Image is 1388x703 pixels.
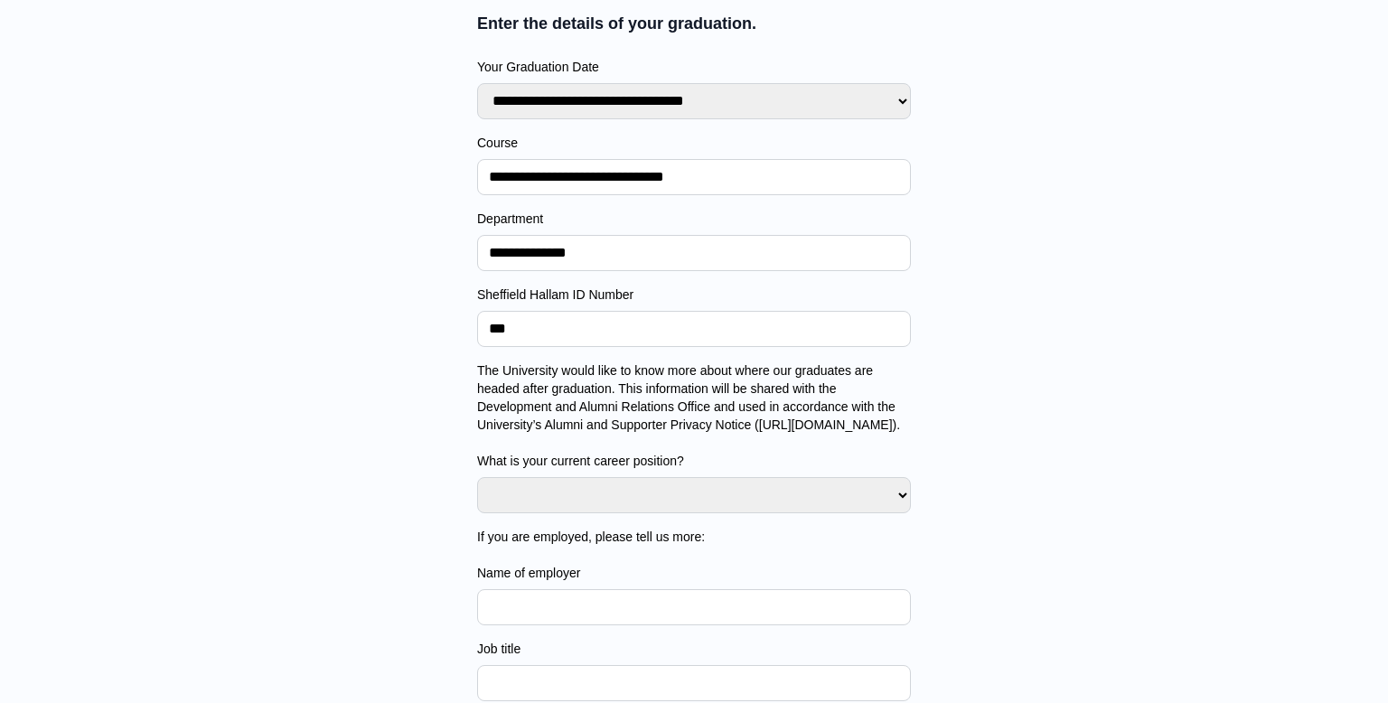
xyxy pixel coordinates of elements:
[477,286,911,304] label: Sheffield Hallam ID Number
[477,58,911,76] label: Your Graduation Date
[477,640,911,658] label: Job title
[477,210,911,228] label: Department
[477,528,911,582] label: If you are employed, please tell us more: Name of employer
[477,11,911,36] p: Enter the details of your graduation.
[477,361,911,470] label: The University would like to know more about where our graduates are headed after graduation. Thi...
[477,134,911,152] label: Course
